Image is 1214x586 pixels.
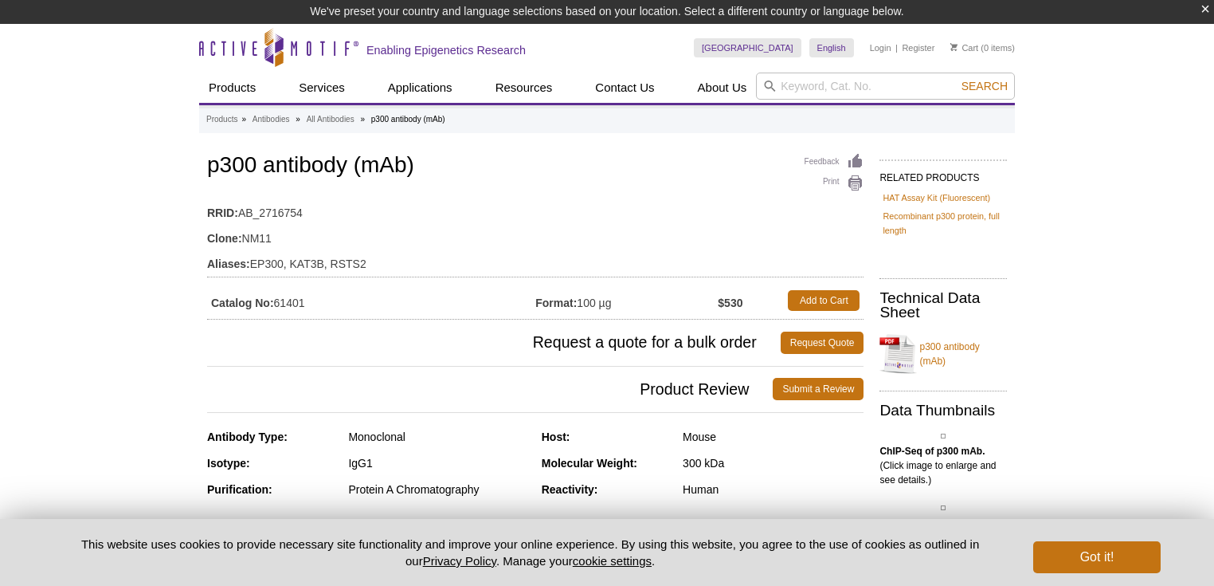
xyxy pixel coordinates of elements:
[378,73,462,103] a: Applications
[788,290,860,311] a: Add to Cart
[307,112,354,127] a: All Antibodies
[1033,541,1161,573] button: Got it!
[207,153,864,180] h1: p300 antibody (mAb)
[348,430,529,444] div: Monoclonal
[542,457,637,470] strong: Molecular Weight:
[207,457,250,470] strong: Isotype:
[366,43,526,57] h2: Enabling Epigenetics Research
[805,175,864,192] a: Print
[573,554,652,568] button: cookie settings
[879,403,1007,418] h2: Data Thumbnails
[809,38,854,57] a: English
[371,115,445,124] li: p300 antibody (mAb)
[585,73,664,103] a: Contact Us
[253,112,290,127] a: Antibodies
[207,378,773,400] span: Product Review
[207,231,242,246] strong: Clone:
[207,332,781,354] span: Request a quote for a bulk order
[879,516,1007,559] p: (Click image to enlarge and see details.)
[961,80,1008,92] span: Search
[941,434,946,439] img: p300 antibody (mAb) tested by ChIP-Seq.
[883,191,990,205] a: HAT Assay Kit (Fluorescent)
[207,222,864,247] td: NM11
[535,296,577,310] strong: Format:
[53,536,1007,569] p: This website uses cookies to provide necessary site functionality and improve your online experie...
[207,257,250,271] strong: Aliases:
[870,42,891,53] a: Login
[211,296,274,310] strong: Catalog No:
[883,209,1004,238] a: Recombinant p300 protein, full length
[773,378,864,400] a: Submit a Review
[199,73,265,103] a: Products
[207,483,272,496] strong: Purification:
[207,286,535,315] td: 61401
[805,153,864,171] a: Feedback
[683,456,864,470] div: 300 kDa
[423,554,496,568] a: Privacy Policy
[902,42,934,53] a: Register
[781,332,864,354] a: Request Quote
[542,483,598,496] strong: Reactivity:
[718,296,742,310] strong: $530
[683,430,864,444] div: Mouse
[289,73,354,103] a: Services
[207,206,238,220] strong: RRID:
[688,73,757,103] a: About Us
[296,115,300,124] li: »
[206,112,237,127] a: Products
[694,38,801,57] a: [GEOGRAPHIC_DATA]
[879,444,1007,487] p: (Click image to enlarge and see details.)
[756,73,1015,100] input: Keyword, Cat. No.
[360,115,365,124] li: »
[895,38,898,57] li: |
[879,159,1007,188] h2: RELATED PRODUCTS
[941,505,946,510] img: p300 antibody (mAb) tested by ChIP.
[542,431,570,443] strong: Host:
[207,431,288,443] strong: Antibody Type:
[950,43,957,51] img: Your Cart
[950,42,978,53] a: Cart
[207,196,864,222] td: AB_2716754
[879,330,1007,378] a: p300 antibody (mAb)
[879,291,1007,320] h2: Technical Data Sheet
[348,456,529,470] div: IgG1
[879,446,985,457] b: ChIP-Seq of p300 mAb.
[486,73,562,103] a: Resources
[241,115,246,124] li: »
[950,38,1015,57] li: (0 items)
[879,517,964,529] b: ChIP of p300 mAb.
[683,482,864,497] div: Human
[348,482,529,497] div: Protein A Chromatography
[207,247,864,273] td: EP300, KAT3B, RSTS2
[957,79,1012,93] button: Search
[535,286,718,315] td: 100 µg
